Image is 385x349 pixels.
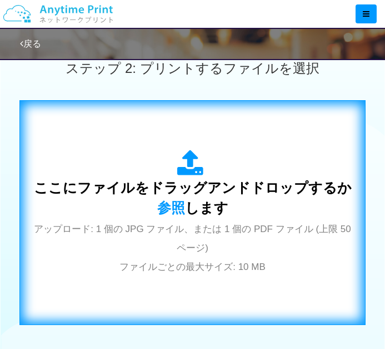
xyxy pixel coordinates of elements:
[34,224,351,273] span: アップロード: 1 個の JPG ファイル、または 1 個の PDF ファイル (上限 50 ページ) ファイルごとの最大サイズ: 10 MB
[34,180,352,215] span: ここにファイルをドラッグアンドドロップするか します
[66,61,319,76] span: ステップ 2: プリントするファイルを選択
[157,200,185,215] span: 参照
[20,39,41,48] a: 戻る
